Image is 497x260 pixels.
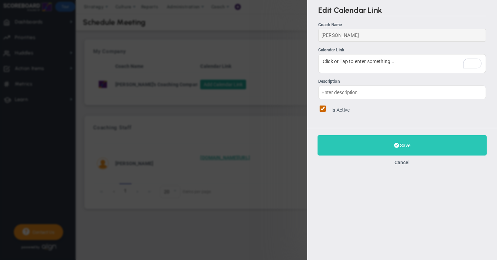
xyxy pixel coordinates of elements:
h2: Edit Calendar Link [318,6,486,16]
button: Cancel [394,160,410,165]
div: [PERSON_NAME] [318,29,486,42]
div: To enrich screen reader interactions, please activate Accessibility in Grammarly extension settings [318,54,486,73]
button: Save [318,135,487,156]
div: Description [318,78,486,85]
input: Description [318,86,486,99]
div: Calendar Link [318,47,486,53]
input: Is Active [320,106,326,112]
span: Is Active [331,107,350,113]
div: Coach Name [318,22,486,28]
span: Save [400,143,410,148]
